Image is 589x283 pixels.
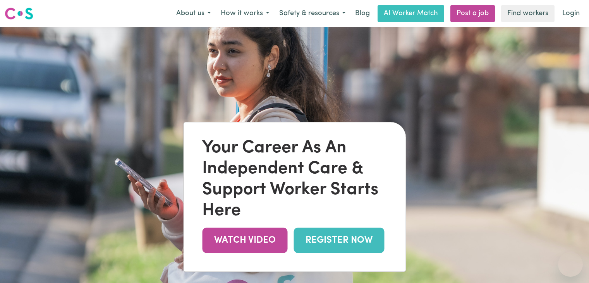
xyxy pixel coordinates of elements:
[378,5,444,22] a: AI Worker Match
[5,7,33,21] img: Careseekers logo
[274,5,350,22] button: Safety & resources
[5,5,33,22] a: Careseekers logo
[202,138,387,221] div: Your Career As An Independent Care & Support Worker Starts Here
[202,228,287,253] a: WATCH VIDEO
[501,5,555,22] a: Find workers
[216,5,274,22] button: How it works
[350,5,374,22] a: Blog
[171,5,216,22] button: About us
[558,5,584,22] a: Login
[450,5,495,22] a: Post a job
[558,252,583,277] iframe: Button to launch messaging window
[294,228,384,253] a: REGISTER NOW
